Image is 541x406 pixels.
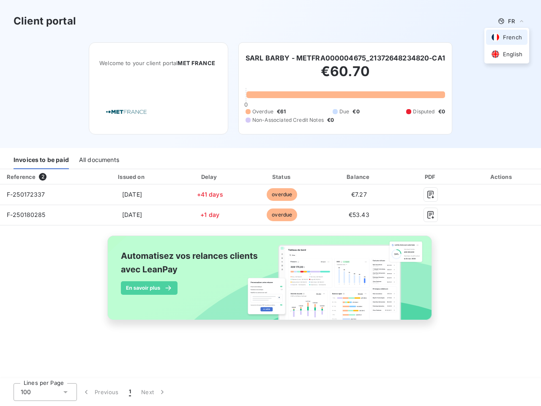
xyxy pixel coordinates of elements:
span: [DATE] [122,191,142,198]
span: F-250180285 [7,211,46,218]
div: Balance [321,173,398,181]
span: €61 [277,108,286,115]
div: All documents [79,151,119,169]
span: 0 [244,101,248,108]
span: €7.27 [351,191,367,198]
span: Welcome to your client portal [99,60,218,66]
span: €53.43 [349,211,369,218]
span: €0 [352,108,359,115]
span: +1 day [200,211,219,218]
div: Reference [7,173,36,180]
img: Company logo [99,100,153,124]
span: overdue [267,208,297,221]
span: overdue [267,188,297,201]
span: French [503,33,522,41]
h6: SARL BARBY - METFRA000004675_21372648234820-CA1 [246,53,445,63]
span: 100 [21,388,31,396]
span: [DATE] [122,211,142,218]
img: banner [100,230,441,335]
span: Non-Associated Credit Notes [252,116,324,124]
h2: €60.70 [246,63,445,88]
button: 1 [124,383,136,401]
span: Overdue [252,108,273,115]
span: F-250172337 [7,191,45,198]
div: Invoices to be paid [14,151,69,169]
div: Status [247,173,317,181]
div: Actions [464,173,539,181]
div: PDF [401,173,461,181]
div: Delay [176,173,243,181]
span: +41 days [197,191,223,198]
span: €0 [327,116,334,124]
span: English [503,50,522,58]
span: Disputed [413,108,434,115]
span: FR [508,18,515,25]
span: Due [339,108,349,115]
span: €0 [438,108,445,115]
span: 2 [39,173,46,181]
div: Issued on [91,173,173,181]
span: 1 [129,388,131,396]
button: Previous [77,383,124,401]
button: Next [136,383,172,401]
h3: Client portal [14,14,76,29]
span: MET FRANCE [178,60,215,66]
